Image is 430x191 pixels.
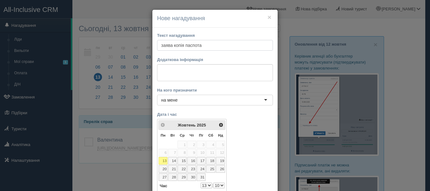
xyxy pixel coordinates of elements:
span: Субота [208,133,213,137]
a: 28 [168,173,177,181]
span: Вівторок [170,133,175,137]
a: 13 [159,157,168,165]
a: 16 [187,157,196,165]
a: 26 [216,165,225,173]
a: 27 [159,173,168,181]
a: 24 [197,165,206,173]
a: 20 [159,165,168,173]
a: 19 [216,157,225,165]
h4: Нове нагадування [157,14,273,23]
a: 30 [187,173,196,181]
span: П [199,133,203,137]
a: 29 [178,173,187,181]
span: Середа [180,133,185,137]
label: На кого призначити [157,87,273,93]
a: 23 [187,165,196,173]
span: 2025 [197,123,206,127]
label: Додаткова інформація [157,57,273,63]
a: Наст> [217,121,224,128]
a: 21 [168,165,177,173]
span: Понеділок [161,133,165,137]
a: 25 [206,165,215,173]
span: Жовтень [178,123,196,127]
a: 14 [168,157,177,165]
a: 18 [206,157,215,165]
dt: Час [158,183,167,189]
label: Дата і час [157,111,273,117]
span: Наст> [218,122,223,127]
label: Текст нагадування [157,32,273,38]
button: × [268,14,271,20]
a: 17 [197,157,206,165]
a: 31 [197,173,206,181]
span: Четвер [190,133,194,137]
a: 22 [178,165,187,173]
a: 15 [178,157,187,165]
div: на мене [161,97,178,103]
span: Неділя [218,133,223,137]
